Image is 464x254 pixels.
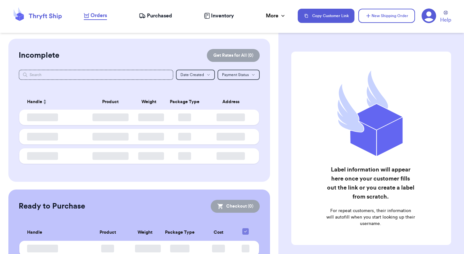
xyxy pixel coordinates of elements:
button: Date Created [176,70,215,80]
a: Help [440,11,451,24]
a: Purchased [139,12,172,20]
a: Orders [84,12,107,20]
span: Orders [91,12,107,19]
button: Checkout (0) [211,200,260,213]
span: Date Created [180,73,204,77]
th: Package Type [159,224,201,241]
h2: Incomplete [19,50,59,61]
button: New Shipping Order [358,9,415,23]
th: Weight [131,224,159,241]
button: Get Rates for All (0) [207,49,260,62]
h2: Ready to Purchase [19,201,85,211]
p: For repeat customers, their information will autofill when you start looking up their username. [326,208,415,227]
th: Cost [201,224,236,241]
th: Weight [134,94,163,110]
button: Copy Customer Link [298,9,354,23]
th: Package Type [163,94,206,110]
a: Inventory [204,12,234,20]
span: Payment Status [222,73,249,77]
h2: Label information will appear here once your customer fills out the link or you create a label fr... [326,165,415,201]
span: Handle [27,229,42,236]
th: Product [86,94,134,110]
div: More [266,12,286,20]
span: Handle [27,99,42,105]
th: Address [206,94,259,110]
button: Payment Status [217,70,260,80]
span: Inventory [211,12,234,20]
span: Purchased [147,12,172,20]
button: Sort ascending [42,98,47,106]
span: Help [440,16,451,24]
input: Search [19,70,173,80]
th: Product [84,224,131,241]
